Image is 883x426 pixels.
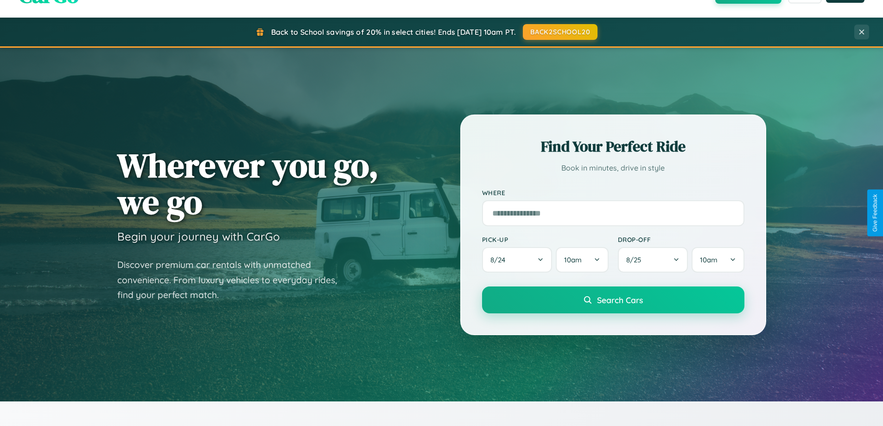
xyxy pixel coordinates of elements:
span: 10am [564,255,582,264]
span: 10am [700,255,718,264]
h1: Wherever you go, we go [117,147,379,220]
h3: Begin your journey with CarGo [117,229,280,243]
button: 10am [692,247,744,273]
div: Give Feedback [872,194,878,232]
h2: Find Your Perfect Ride [482,136,744,157]
p: Discover premium car rentals with unmatched convenience. From luxury vehicles to everyday rides, ... [117,257,349,303]
label: Drop-off [618,235,744,243]
span: 8 / 24 [490,255,510,264]
span: Back to School savings of 20% in select cities! Ends [DATE] 10am PT. [271,27,516,37]
label: Pick-up [482,235,609,243]
label: Where [482,189,744,197]
button: 8/24 [482,247,553,273]
button: 8/25 [618,247,688,273]
button: 10am [556,247,608,273]
span: Search Cars [597,295,643,305]
span: 8 / 25 [626,255,646,264]
button: Search Cars [482,286,744,313]
p: Book in minutes, drive in style [482,161,744,175]
button: BACK2SCHOOL20 [523,24,597,40]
